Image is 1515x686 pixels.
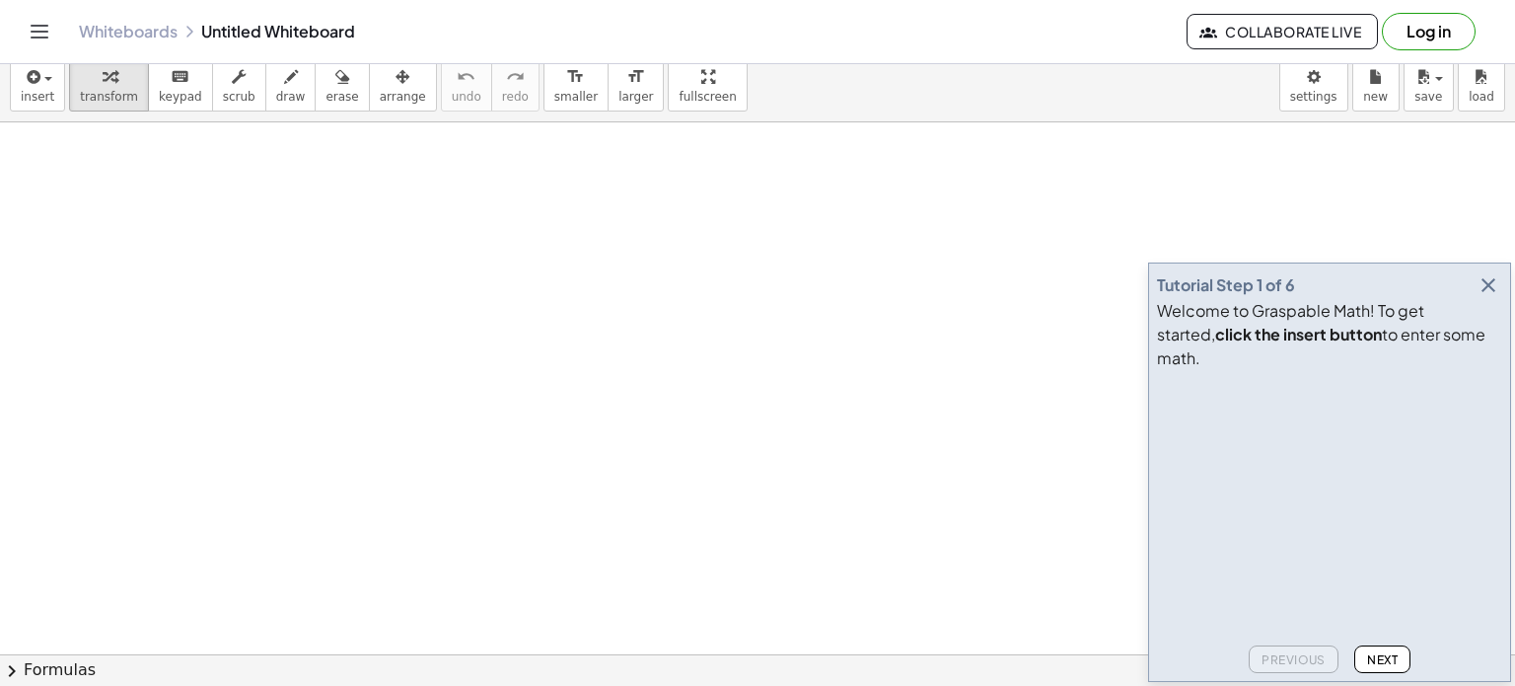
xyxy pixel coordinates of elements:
span: draw [276,90,306,104]
span: undo [452,90,481,104]
div: Tutorial Step 1 of 6 [1157,273,1295,297]
button: Collaborate Live [1187,14,1378,49]
b: click the insert button [1215,324,1382,344]
button: new [1352,58,1400,112]
button: fullscreen [668,58,747,112]
button: format_sizelarger [608,58,664,112]
span: larger [618,90,653,104]
span: load [1469,90,1494,104]
button: arrange [369,58,437,112]
span: keypad [159,90,202,104]
i: undo [457,65,475,89]
span: Next [1367,652,1398,667]
button: settings [1279,58,1348,112]
i: redo [506,65,525,89]
i: format_size [566,65,585,89]
span: save [1414,90,1442,104]
button: Next [1354,646,1410,673]
button: redoredo [491,58,540,112]
span: redo [502,90,529,104]
span: new [1363,90,1388,104]
span: insert [21,90,54,104]
button: Log in [1382,13,1476,50]
span: fullscreen [679,90,736,104]
i: format_size [626,65,645,89]
button: load [1458,58,1505,112]
div: Welcome to Graspable Math! To get started, to enter some math. [1157,299,1502,370]
span: arrange [380,90,426,104]
button: erase [315,58,369,112]
button: scrub [212,58,266,112]
i: keyboard [171,65,189,89]
button: undoundo [441,58,492,112]
span: transform [80,90,138,104]
span: Collaborate Live [1203,23,1361,40]
span: scrub [223,90,255,104]
button: insert [10,58,65,112]
button: save [1404,58,1454,112]
button: keyboardkeypad [148,58,213,112]
button: draw [265,58,317,112]
span: smaller [554,90,598,104]
a: Whiteboards [79,22,178,41]
button: Toggle navigation [24,16,55,47]
button: transform [69,58,149,112]
span: erase [325,90,358,104]
span: settings [1290,90,1337,104]
button: format_sizesmaller [543,58,609,112]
